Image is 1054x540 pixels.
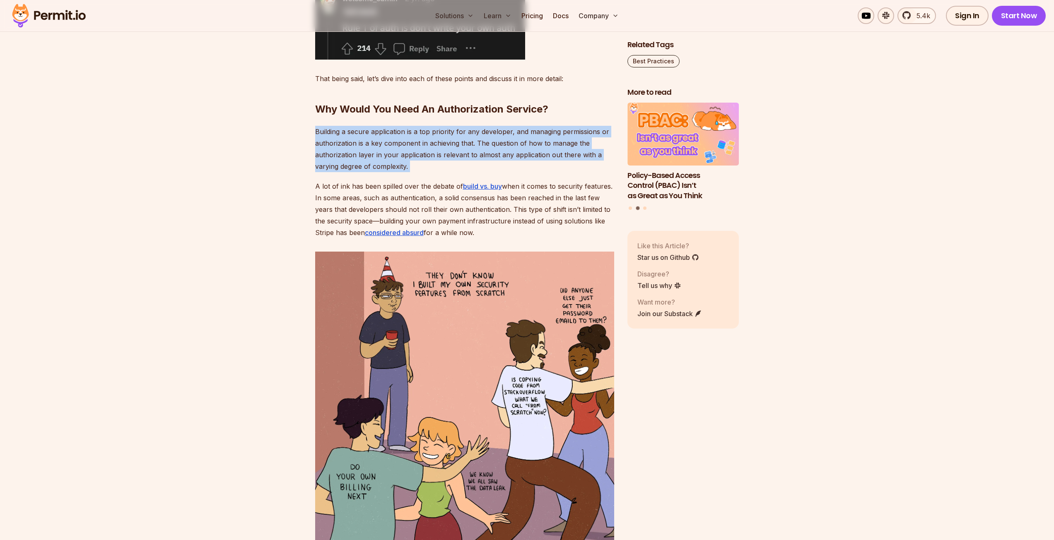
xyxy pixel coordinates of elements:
a: Join our Substack [637,308,702,318]
button: Go to slide 1 [629,206,632,209]
a: Best Practices [627,55,680,67]
a: Tell us why [637,280,681,290]
button: Company [575,7,622,24]
a: Star us on Github [637,252,699,262]
button: Learn [480,7,515,24]
p: Building a secure application is a top priority for any developer, and managing permissions or au... [315,126,614,172]
h2: Why Would You Need An Authorization Service? [315,70,614,116]
p: Want more? [637,297,702,307]
img: Permit logo [8,2,89,30]
h2: Related Tags [627,40,739,50]
button: Go to slide 3 [643,206,646,209]
p: Like this Article? [637,240,699,250]
p: A lot of ink has been spilled over the debate of when it comes to security features. In some area... [315,180,614,238]
a: Pricing [518,7,546,24]
p: That being said, let’s dive into each of these points and discuss it in more detail: [315,73,614,84]
a: build vs. buy [463,182,502,190]
span: 5.4k [912,11,930,21]
button: Solutions [432,7,477,24]
a: Sign In [946,6,989,26]
a: considered absurd [365,228,424,237]
h3: Policy-Based Access Control (PBAC) Isn’t as Great as You Think [627,170,739,201]
a: Docs [550,7,572,24]
button: Go to slide 2 [636,206,639,210]
div: Posts [627,103,739,211]
h2: More to read [627,87,739,98]
p: Disagree? [637,269,681,278]
img: Policy-Based Access Control (PBAC) Isn’t as Great as You Think [627,103,739,166]
a: Start Now [992,6,1046,26]
a: Policy-Based Access Control (PBAC) Isn’t as Great as You ThinkPolicy-Based Access Control (PBAC) ... [627,103,739,201]
li: 2 of 3 [627,103,739,201]
a: 5.4k [897,7,936,24]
